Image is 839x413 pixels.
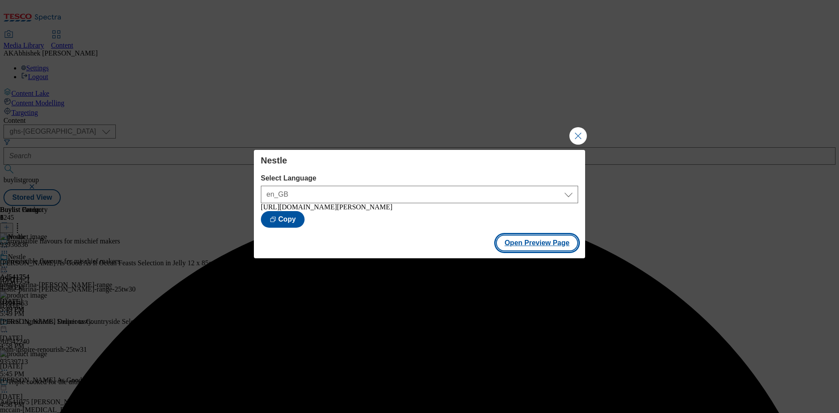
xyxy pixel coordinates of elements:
[261,211,305,228] button: Copy
[261,174,578,182] label: Select Language
[261,155,578,166] h4: Nestle
[496,235,579,251] button: Open Preview Page
[261,203,578,211] div: [URL][DOMAIN_NAME][PERSON_NAME]
[254,150,585,258] div: Modal
[569,127,587,145] button: Close Modal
